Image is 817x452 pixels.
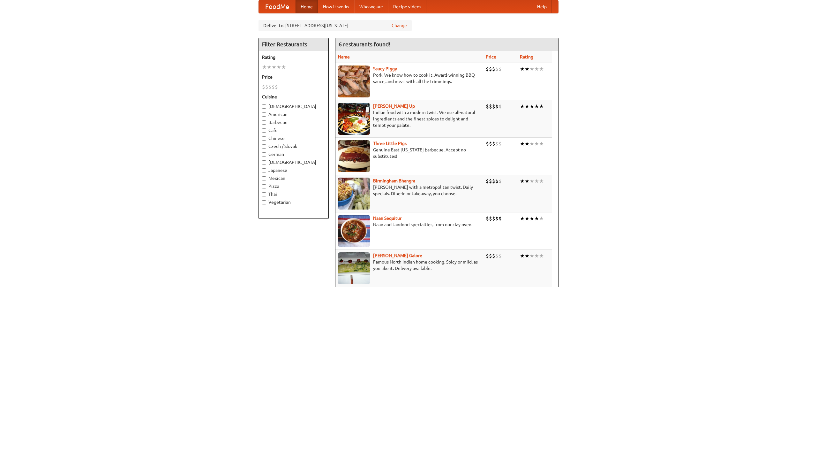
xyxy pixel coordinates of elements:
[262,128,266,133] input: Cafe
[520,215,525,222] li: ★
[392,22,407,29] a: Change
[486,140,489,147] li: $
[489,252,492,259] li: $
[489,140,492,147] li: $
[492,140,495,147] li: $
[532,0,552,13] a: Help
[259,38,328,51] h4: Filter Restaurants
[525,103,529,110] li: ★
[486,65,489,73] li: $
[262,135,325,142] label: Chinese
[262,159,325,165] label: [DEMOGRAPHIC_DATA]
[525,140,529,147] li: ★
[262,151,325,157] label: German
[539,215,544,222] li: ★
[486,215,489,222] li: $
[539,140,544,147] li: ★
[339,41,390,47] ng-pluralize: 6 restaurants found!
[338,184,481,197] p: [PERSON_NAME] with a metropolitan twist. Daily specials. Dine-in or takeaway, you choose.
[262,94,325,100] h5: Cuisine
[262,83,265,90] li: $
[262,103,325,110] label: [DEMOGRAPHIC_DATA]
[373,141,407,146] a: Three Little Pigs
[492,252,495,259] li: $
[520,65,525,73] li: ★
[520,140,525,147] li: ★
[373,103,415,109] a: [PERSON_NAME] Up
[373,253,422,258] b: [PERSON_NAME] Galore
[262,184,266,188] input: Pizza
[492,178,495,185] li: $
[338,140,370,172] img: littlepigs.jpg
[354,0,388,13] a: Who we are
[373,216,401,221] a: Naan Sequitur
[534,103,539,110] li: ★
[495,215,498,222] li: $
[529,178,534,185] li: ★
[262,119,325,126] label: Barbecue
[529,65,534,73] li: ★
[272,64,276,71] li: ★
[520,103,525,110] li: ★
[262,199,325,205] label: Vegetarian
[486,103,489,110] li: $
[338,259,481,272] p: Famous North Indian home cooking. Spicy or mild, as you like it. Delivery available.
[262,136,266,141] input: Chinese
[492,65,495,73] li: $
[259,20,412,31] div: Deliver to: [STREET_ADDRESS][US_STATE]
[338,147,481,159] p: Genuine East [US_STATE] barbecue. Accept no substitutes!
[338,178,370,210] img: bhangra.jpg
[539,65,544,73] li: ★
[262,127,325,134] label: Cafe
[520,252,525,259] li: ★
[265,83,268,90] li: $
[498,215,502,222] li: $
[498,178,502,185] li: $
[498,140,502,147] li: $
[262,143,325,149] label: Czech / Slovak
[338,109,481,128] p: Indian food with a modern twist. We use all-natural ingredients and the finest spices to delight ...
[529,252,534,259] li: ★
[262,200,266,204] input: Vegetarian
[262,176,266,180] input: Mexican
[262,175,325,181] label: Mexican
[373,66,397,71] b: Saucy Piggy
[338,215,370,247] img: naansequitur.jpg
[296,0,318,13] a: Home
[262,167,325,173] label: Japanese
[539,103,544,110] li: ★
[272,83,275,90] li: $
[275,83,278,90] li: $
[318,0,354,13] a: How it works
[338,65,370,97] img: saucy.jpg
[492,103,495,110] li: $
[520,178,525,185] li: ★
[259,0,296,13] a: FoodMe
[338,252,370,284] img: currygalore.jpg
[495,65,498,73] li: $
[489,65,492,73] li: $
[262,54,325,60] h5: Rating
[262,192,266,196] input: Thai
[262,191,325,197] label: Thai
[338,103,370,135] img: curryup.jpg
[276,64,281,71] li: ★
[262,168,266,172] input: Japanese
[498,252,502,259] li: $
[338,54,350,59] a: Name
[489,103,492,110] li: $
[281,64,286,71] li: ★
[486,54,496,59] a: Price
[529,103,534,110] li: ★
[498,65,502,73] li: $
[373,178,415,183] a: Birmingham Bhangra
[262,144,266,149] input: Czech / Slovak
[262,64,267,71] li: ★
[262,112,266,117] input: American
[262,183,325,189] label: Pizza
[539,252,544,259] li: ★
